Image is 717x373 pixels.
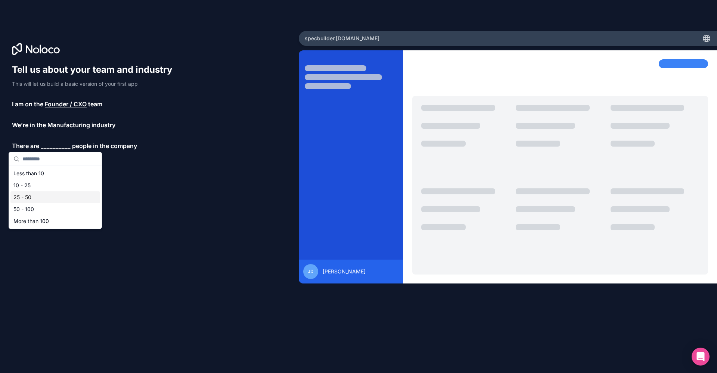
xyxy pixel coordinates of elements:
[9,166,102,229] div: Suggestions
[47,120,90,129] span: Manufacturing
[692,348,710,366] div: Open Intercom Messenger
[308,269,314,275] span: JD
[10,191,100,203] div: 25 - 50
[10,203,100,215] div: 50 - 100
[12,100,43,109] span: I am on the
[305,35,379,42] span: specbuilder .[DOMAIN_NAME]
[12,141,39,150] span: There are
[10,179,100,191] div: 10 - 25
[41,141,71,150] span: __________
[323,268,366,275] span: [PERSON_NAME]
[10,215,100,227] div: More than 100
[88,100,102,109] span: team
[12,64,179,76] h1: Tell us about your team and industry
[12,120,46,129] span: We’re in the
[12,80,179,88] p: This will let us build a basic version of your first app
[45,100,87,109] span: Founder / CXO
[91,120,115,129] span: industry
[10,167,100,179] div: Less than 10
[72,141,137,150] span: people in the company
